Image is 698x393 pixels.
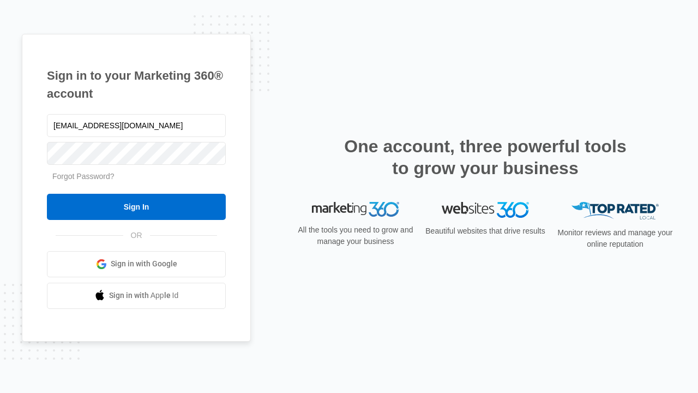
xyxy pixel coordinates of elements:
[442,202,529,218] img: Websites 360
[47,114,226,137] input: Email
[424,225,546,237] p: Beautiful websites that drive results
[111,258,177,270] span: Sign in with Google
[571,202,659,220] img: Top Rated Local
[341,135,630,179] h2: One account, three powerful tools to grow your business
[294,224,417,247] p: All the tools you need to grow and manage your business
[52,172,115,181] a: Forgot Password?
[312,202,399,217] img: Marketing 360
[109,290,179,301] span: Sign in with Apple Id
[123,230,150,241] span: OR
[47,194,226,220] input: Sign In
[47,67,226,103] h1: Sign in to your Marketing 360® account
[554,227,676,250] p: Monitor reviews and manage your online reputation
[47,283,226,309] a: Sign in with Apple Id
[47,251,226,277] a: Sign in with Google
